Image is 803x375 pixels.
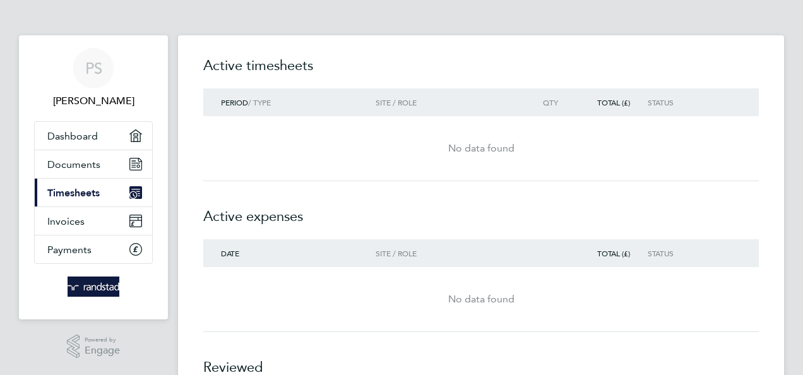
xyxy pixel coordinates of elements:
[376,249,520,258] div: Site / Role
[34,277,153,297] a: Go to home page
[648,249,725,258] div: Status
[47,215,85,227] span: Invoices
[576,98,648,107] div: Total (£)
[85,60,102,76] span: PS
[648,98,725,107] div: Status
[34,48,153,109] a: PS[PERSON_NAME]
[34,93,153,109] span: Patrick Stedford
[35,235,152,263] a: Payments
[203,141,759,156] div: No data found
[35,122,152,150] a: Dashboard
[19,35,168,319] nav: Main navigation
[47,130,98,142] span: Dashboard
[85,335,120,345] span: Powered by
[35,179,152,206] a: Timesheets
[203,292,759,307] div: No data found
[520,98,576,107] div: Qty
[203,181,759,239] h2: Active expenses
[85,345,120,356] span: Engage
[203,98,376,107] div: / Type
[376,98,520,107] div: Site / Role
[68,277,120,297] img: randstad-logo-retina.png
[35,150,152,178] a: Documents
[47,158,100,170] span: Documents
[47,244,92,256] span: Payments
[67,335,121,359] a: Powered byEngage
[47,187,100,199] span: Timesheets
[221,97,248,107] span: Period
[35,207,152,235] a: Invoices
[576,249,648,258] div: Total (£)
[203,56,759,88] h2: Active timesheets
[203,249,376,258] div: Date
